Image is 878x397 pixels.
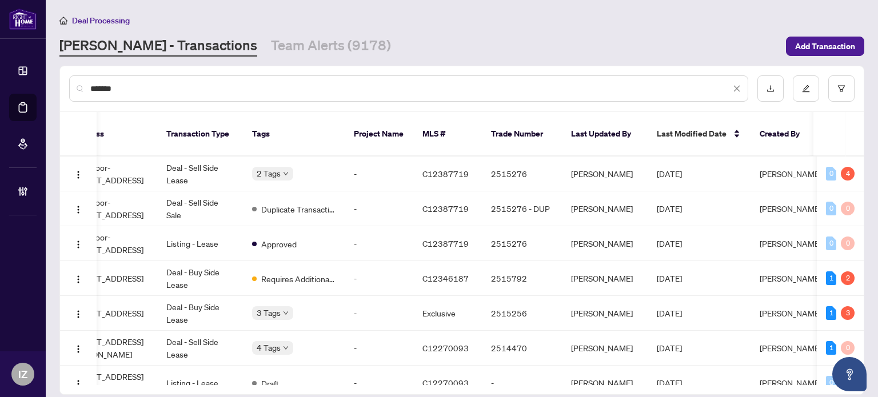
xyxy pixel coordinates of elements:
button: Logo [69,199,87,218]
button: Logo [69,304,87,322]
button: Add Transaction [786,37,864,56]
span: C12387719 [422,238,469,248]
td: - [345,191,413,226]
span: [STREET_ADDRESS][PERSON_NAME] [70,335,148,360]
td: 2515276 - DUP [482,191,562,226]
span: C12346187 [422,273,469,283]
span: [PERSON_NAME] [760,308,821,318]
span: filter [837,85,845,93]
th: Last Modified Date [648,112,751,157]
span: [STREET_ADDRESS][PERSON_NAME] [70,370,148,395]
button: Open asap [832,357,867,391]
td: Deal - Sell Side Lease [157,157,243,191]
th: MLS # [413,112,482,157]
span: Draft [261,377,279,390]
td: Listing - Lease [157,226,243,261]
button: Logo [69,165,87,183]
div: 1 [826,306,836,320]
span: Deal Processing [72,15,130,26]
div: 1 [826,271,836,285]
td: 2515256 [482,296,562,331]
span: [DATE] [657,343,682,353]
th: Transaction Type [157,112,243,157]
th: Project Name [345,112,413,157]
th: Last Updated By [562,112,648,157]
span: C12387719 [422,169,469,179]
div: 0 [841,341,855,355]
span: [STREET_ADDRESS] [70,272,143,284]
span: C12270093 [422,343,469,353]
span: Approved [261,238,297,250]
td: 2514470 [482,331,562,366]
button: filter [828,75,855,102]
span: [PERSON_NAME] [760,378,821,388]
span: [DATE] [657,378,682,388]
img: Logo [74,310,83,319]
div: 1 [826,341,836,355]
span: [DATE] [657,308,682,318]
div: 3 [841,306,855,320]
div: 0 [826,167,836,181]
span: [PERSON_NAME] [760,343,821,353]
td: Deal - Sell Side Sale [157,191,243,226]
span: [STREET_ADDRESS] [70,307,143,319]
span: [PERSON_NAME] [760,273,821,283]
td: 2515792 [482,261,562,296]
img: Logo [74,344,83,354]
span: close [733,85,741,93]
span: [PERSON_NAME] [760,169,821,179]
td: [PERSON_NAME] [562,191,648,226]
button: download [757,75,784,102]
td: Deal - Sell Side Lease [157,331,243,366]
span: [DATE] [657,169,682,179]
span: Exclusive [422,308,456,318]
td: - [345,296,413,331]
th: Trade Number [482,112,562,157]
div: 0 [841,236,855,250]
span: home [59,17,67,25]
span: down [283,171,289,177]
span: down [283,310,289,316]
div: 0 [826,202,836,215]
img: Logo [74,170,83,179]
td: 2515276 [482,157,562,191]
button: edit [793,75,819,102]
span: download [767,85,775,93]
div: 0 [826,376,836,390]
td: - [345,226,413,261]
td: [PERSON_NAME] [562,157,648,191]
button: Logo [69,234,87,252]
div: 2 [841,271,855,285]
span: 4 Tags [257,341,281,354]
div: 0 [826,236,836,250]
span: 3 Tags [257,306,281,319]
span: Add Transaction [795,37,855,55]
td: Deal - Buy Side Lease [157,296,243,331]
span: Main Floor-[STREET_ADDRESS] [70,161,148,186]
span: Main Floor-[STREET_ADDRESS] [70,196,148,221]
td: - [345,261,413,296]
span: 2 Tags [257,167,281,180]
span: Requires Additional Docs [261,272,336,285]
td: [PERSON_NAME] [562,226,648,261]
span: C12387719 [422,203,469,214]
span: down [283,345,289,351]
img: Logo [74,275,83,284]
td: [PERSON_NAME] [562,296,648,331]
button: Logo [69,269,87,287]
button: Logo [69,339,87,357]
span: [DATE] [657,238,682,248]
span: C12270093 [422,378,469,388]
div: 0 [841,202,855,215]
a: Team Alerts (9178) [271,36,391,57]
td: [PERSON_NAME] [562,261,648,296]
span: Last Modified Date [657,127,727,140]
span: [PERSON_NAME] [760,238,821,248]
span: IZ [18,366,27,382]
td: 2515276 [482,226,562,261]
div: 4 [841,167,855,181]
td: [PERSON_NAME] [562,331,648,366]
span: edit [802,85,810,93]
span: Duplicate Transaction [261,203,336,215]
img: logo [9,9,37,30]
